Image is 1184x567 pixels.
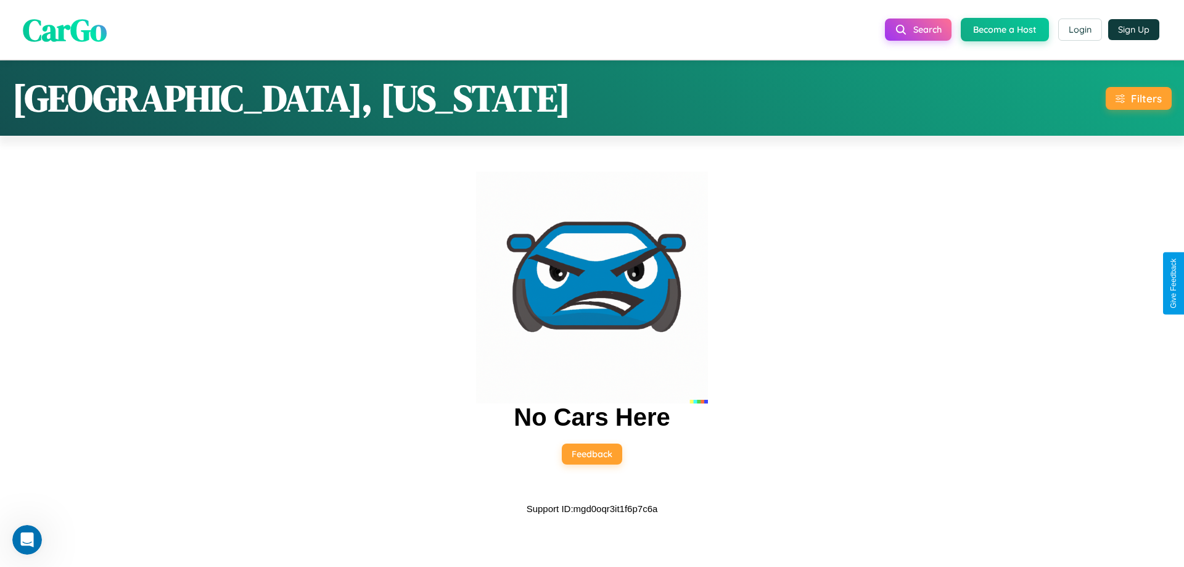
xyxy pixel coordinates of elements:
button: Filters [1106,87,1172,110]
p: Support ID: mgd0oqr3it1f6p7c6a [527,500,658,517]
button: Feedback [562,444,622,465]
button: Search [885,19,952,41]
img: car [476,172,708,404]
button: Login [1058,19,1102,41]
h1: [GEOGRAPHIC_DATA], [US_STATE] [12,73,570,123]
h2: No Cars Here [514,404,670,431]
span: Search [913,24,942,35]
span: CarGo [23,8,107,51]
button: Sign Up [1108,19,1159,40]
button: Become a Host [961,18,1049,41]
div: Filters [1131,92,1162,105]
iframe: Intercom live chat [12,525,42,555]
div: Give Feedback [1169,259,1178,308]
